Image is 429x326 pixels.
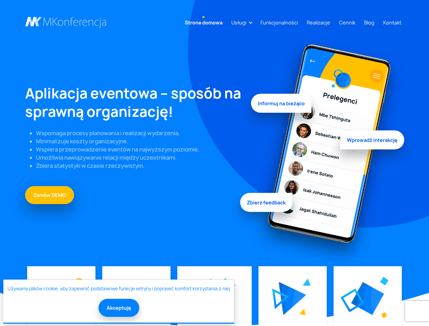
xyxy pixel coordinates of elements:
[36,153,243,162] li: Umożliwia nawiązywanie relacji między uczestnikami.
[258,16,301,29] a: Funkcjonalności
[251,96,311,115] span: Informuj na bieżąco
[36,145,243,153] li: Wspiera przeprowadzenie eventów na najwyższym poziomie.
[75,278,83,286] img: Graficzny element strony
[279,282,306,315] img: Graficzny element strony
[36,129,243,137] li: Wspomaga procesy planowania i realizacji wydarzenia.
[304,16,333,29] a: Realizacje
[182,16,225,29] a: Strona domowa
[36,137,243,145] li: Minimalizuje koszty organizacyjne.
[251,38,404,266] img: Graficzny element strony
[272,288,289,309] img: Graficzny element strony
[380,16,404,29] a: Kontakt
[36,162,243,170] li: Zbiera statystyki w czasie rzeczywistym.
[361,16,377,29] a: Blog
[380,277,389,286] img: Graficzny element strony
[99,299,139,317] button: Akceptuję
[7,286,230,292] a: Używamy plików cookie, aby zapewnić podstawowe funkcje witryny i poprawić komfort korzystania z niej
[340,128,404,147] span: Wprowadź interakcję
[336,16,358,29] a: Cennik
[240,191,292,210] span: Zbierz feedback
[229,16,249,29] a: Usługi
[25,186,74,204] a: Zamów DEMO
[25,84,243,121] h1: Aplikacja eventowa – sposób na sprawną organizację!
[221,278,235,290] img: Graficzny element strony
[340,288,364,312] img: Graficzny element strony
[303,278,311,286] img: Graficzny element strony
[381,312,387,318] img: Graficzny element strony
[351,282,384,315] img: Graficzny element strony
